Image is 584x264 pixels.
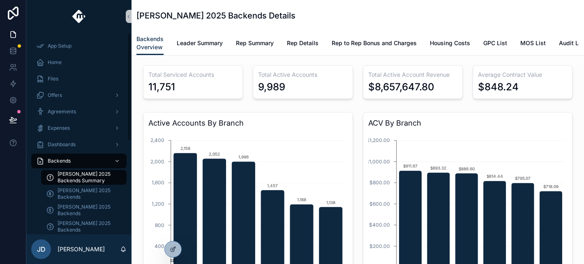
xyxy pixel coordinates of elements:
text: 1,188 [297,197,306,202]
tspan: 2,400 [150,137,164,143]
img: App logo [72,10,86,23]
a: [PERSON_NAME] 2025 Backends [41,219,127,234]
span: Housing Costs [430,39,470,47]
h3: ACV By Branch [368,117,568,129]
a: Rep to Rep Bonus and Charges [332,36,417,52]
text: $893.32 [430,165,446,170]
span: JD [37,244,46,254]
div: 11,751 [148,80,175,94]
span: Home [48,59,62,66]
span: Offers [48,92,62,99]
tspan: $1,000.00 [365,158,390,165]
h3: Total Active Accounts [258,71,347,79]
a: Home [31,55,127,70]
text: 1,457 [267,183,278,188]
tspan: 1,600 [152,180,164,186]
a: Expenses [31,121,127,135]
h3: Total Active Account Revenue [368,71,457,79]
tspan: 400 [155,243,164,249]
span: Backends [48,158,71,164]
text: 1,996 [238,154,249,159]
text: $886.60 [458,166,474,171]
span: Rep to Rep Bonus and Charges [332,39,417,47]
a: [PERSON_NAME] 2025 Backends [41,203,127,218]
a: Leader Summary [177,36,223,52]
span: Files [48,76,58,82]
span: Rep Details [287,39,319,47]
a: Agreements [31,104,127,119]
a: [PERSON_NAME] 2025 Backends Summary [41,170,127,185]
span: [PERSON_NAME] 2025 Backends [58,187,118,200]
tspan: $1,200.00 [366,137,390,143]
a: Offers [31,88,127,103]
tspan: 800 [155,222,164,228]
span: App Setup [48,43,72,49]
tspan: $600.00 [369,201,390,207]
span: Dashboards [48,141,76,148]
div: $8,657,647.80 [368,80,434,94]
tspan: 2,000 [150,158,164,165]
span: Expenses [48,125,70,131]
h1: [PERSON_NAME] 2025 Backends Details [136,10,295,21]
h3: Total Serviced Accounts [148,71,238,79]
a: Rep Details [287,36,319,52]
a: Backends [31,154,127,168]
span: Agreements [48,108,76,115]
tspan: $800.00 [369,180,390,186]
tspan: $400.00 [369,222,390,228]
span: Backends Overview [136,35,164,51]
a: Rep Summary [236,36,274,52]
tspan: $200.00 [369,243,390,249]
a: MOS List [520,36,546,52]
span: [PERSON_NAME] 2025 Backends [58,220,118,233]
span: GPC List [483,39,507,47]
a: App Setup [31,39,127,53]
span: MOS List [520,39,546,47]
text: $814.44 [486,174,503,179]
h3: Active Accounts By Branch [148,117,348,129]
span: [PERSON_NAME] 2025 Backends Summary [58,171,118,184]
a: GPC List [483,36,507,52]
text: 2,158 [180,146,190,151]
text: $718.09 [543,184,559,189]
p: [PERSON_NAME] [58,245,105,253]
text: $795.07 [515,176,531,181]
a: [PERSON_NAME] 2025 Backends [41,186,127,201]
h3: Average Contract Value [478,71,567,79]
div: $848.24 [478,80,519,94]
span: Rep Summary [236,39,274,47]
text: 2,052 [209,152,220,156]
span: Leader Summary [177,39,223,47]
text: $911.67 [403,163,418,168]
a: Dashboards [31,137,127,152]
div: 9,989 [258,80,285,94]
span: [PERSON_NAME] 2025 Backends [58,204,118,217]
a: Housing Costs [430,36,470,52]
a: Backends Overview [136,32,164,55]
text: 1,138 [326,200,335,205]
a: Files [31,71,127,86]
div: scrollable content [26,33,132,234]
tspan: 1,200 [152,201,164,207]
